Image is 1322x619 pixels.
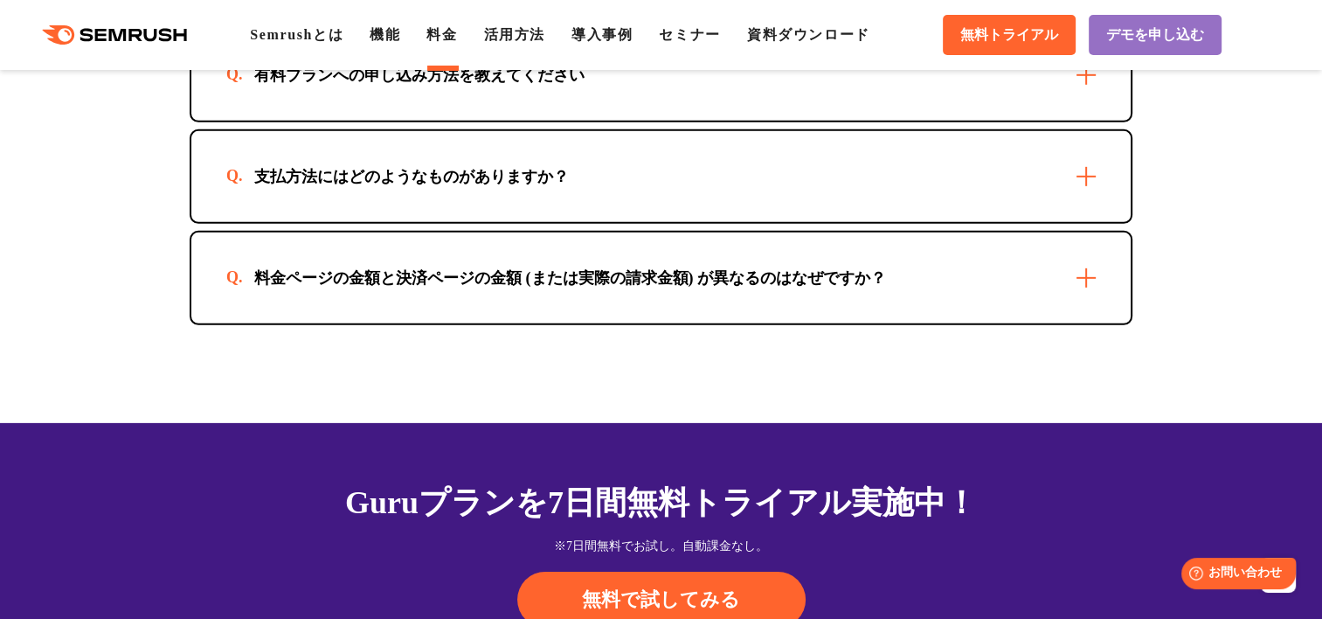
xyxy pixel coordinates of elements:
[943,15,1076,55] a: 無料トライアル
[1106,26,1204,45] span: デモを申し込む
[190,479,1132,526] div: Guruプランを7日間
[1166,551,1303,600] iframe: Help widget launcher
[226,268,914,289] div: 料金ページの金額と決済ページの金額 (または実際の請求金額) が異なるのはなぜですか？
[190,538,1132,555] div: ※7日間無料でお試し。自動課金なし。
[484,27,545,42] a: 活用方法
[226,166,597,187] div: 支払方法にはどのようなものがありますか？
[960,26,1058,45] span: 無料トライアル
[659,27,720,42] a: セミナー
[426,27,457,42] a: 料金
[226,65,613,86] div: 有料プランへの申し込み方法を教えてください
[1089,15,1222,55] a: デモを申し込む
[370,27,400,42] a: 機能
[250,27,343,42] a: Semrushとは
[582,587,740,613] span: 無料で試してみる
[571,27,633,42] a: 導入事例
[747,27,870,42] a: 資料ダウンロード
[626,485,977,520] span: 無料トライアル実施中！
